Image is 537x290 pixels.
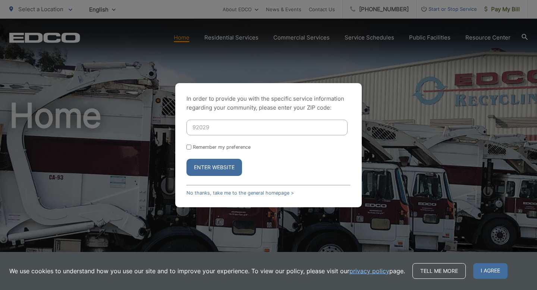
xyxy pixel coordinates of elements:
a: Tell me more [412,263,466,279]
span: I agree [473,263,508,279]
input: Enter ZIP Code [186,120,348,135]
label: Remember my preference [193,144,251,150]
button: Enter Website [186,159,242,176]
p: In order to provide you with the specific service information regarding your community, please en... [186,94,351,112]
a: No thanks, take me to the general homepage > [186,190,294,196]
a: privacy policy [349,267,389,275]
p: We use cookies to understand how you use our site and to improve your experience. To view our pol... [9,267,405,275]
